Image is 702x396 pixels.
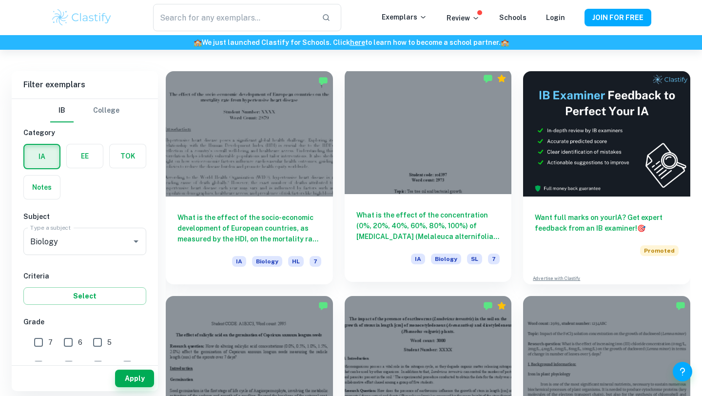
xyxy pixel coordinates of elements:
[23,271,146,281] h6: Criteria
[523,71,690,284] a: Want full marks on yourIA? Get expert feedback from an IB examiner!PromotedAdvertise with Clastify
[356,210,500,242] h6: What is the effect of the concentration (0%, 20%, 40%, 60%, 80%, 100%) of [MEDICAL_DATA] (Melaleu...
[23,317,146,327] h6: Grade
[499,14,526,21] a: Schools
[177,212,321,244] h6: What is the effect of the socio-economic development of European countries, as measured by the HD...
[166,71,333,284] a: What is the effect of the socio-economic development of European countries, as measured by the HD...
[483,301,493,311] img: Marked
[497,74,507,83] div: Premium
[78,337,82,348] span: 6
[382,12,427,22] p: Exemplars
[48,360,53,371] span: 4
[2,37,700,48] h6: We just launched Clastify for Schools. Click to learn how to become a school partner.
[676,301,685,311] img: Marked
[232,256,246,267] span: IA
[12,71,158,99] h6: Filter exemplars
[535,212,679,234] h6: Want full marks on your IA ? Get expert feedback from an IB examiner!
[23,211,146,222] h6: Subject
[137,360,140,371] span: 1
[48,337,53,348] span: 7
[252,256,282,267] span: Biology
[640,245,679,256] span: Promoted
[50,99,119,122] div: Filter type choice
[23,127,146,138] h6: Category
[467,254,482,264] span: SL
[78,360,83,371] span: 3
[673,362,692,381] button: Help and Feedback
[431,254,461,264] span: Biology
[310,256,321,267] span: 7
[546,14,565,21] a: Login
[637,224,645,232] span: 🎯
[523,71,690,197] img: Thumbnail
[93,99,119,122] button: College
[483,74,493,83] img: Marked
[51,8,113,27] img: Clastify logo
[153,4,314,31] input: Search for any exemplars...
[110,144,146,168] button: TOK
[350,39,365,46] a: here
[23,287,146,305] button: Select
[288,256,304,267] span: HL
[129,235,143,248] button: Open
[50,99,74,122] button: IB
[411,254,425,264] span: IA
[194,39,202,46] span: 🏫
[488,254,500,264] span: 7
[318,301,328,311] img: Marked
[497,301,507,311] div: Premium
[24,176,60,199] button: Notes
[501,39,509,46] span: 🏫
[585,9,651,26] button: JOIN FOR FREE
[345,71,512,284] a: What is the effect of the concentration (0%, 20%, 40%, 60%, 80%, 100%) of [MEDICAL_DATA] (Melaleu...
[67,144,103,168] button: EE
[107,337,112,348] span: 5
[533,275,580,282] a: Advertise with Clastify
[115,370,154,387] button: Apply
[447,13,480,23] p: Review
[24,145,59,168] button: IA
[30,223,71,232] label: Type a subject
[108,360,112,371] span: 2
[318,76,328,86] img: Marked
